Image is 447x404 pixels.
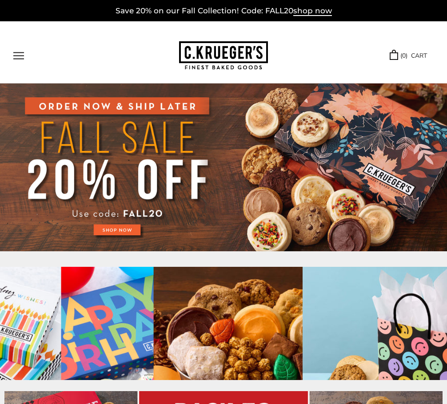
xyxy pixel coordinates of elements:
img: C.KRUEGER'S [179,41,268,70]
button: Open navigation [13,52,24,59]
a: Save 20% on our Fall Collection! Code: FALL20shop now [116,6,332,16]
a: (0) CART [390,51,427,61]
span: shop now [293,6,332,16]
